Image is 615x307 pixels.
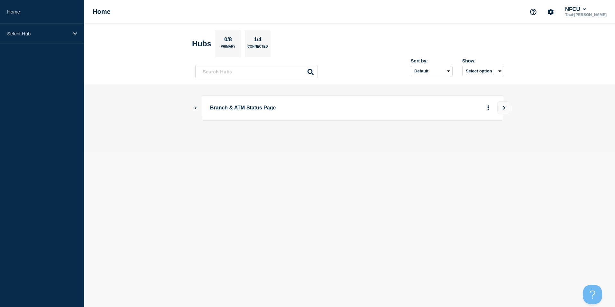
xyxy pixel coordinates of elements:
p: Thai-[PERSON_NAME] [564,13,608,17]
button: NFCU [564,6,588,13]
button: Select option [462,66,504,76]
p: Branch & ATM Status Page [210,102,388,114]
p: Primary [221,45,235,51]
p: 1/4 [252,36,264,45]
select: Sort by [411,66,453,76]
h1: Home [93,8,111,15]
div: Show: [462,58,504,63]
button: View [497,101,510,114]
p: 0/8 [222,36,234,45]
iframe: Help Scout Beacon - Open [583,285,602,304]
button: Support [527,5,540,19]
button: Show Connected Hubs [194,106,197,110]
input: Search Hubs [195,65,317,78]
div: Sort by: [411,58,453,63]
button: More actions [484,102,492,114]
h2: Hubs [192,39,211,48]
p: Select Hub [7,31,69,36]
p: Connected [247,45,268,51]
button: Account settings [544,5,557,19]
